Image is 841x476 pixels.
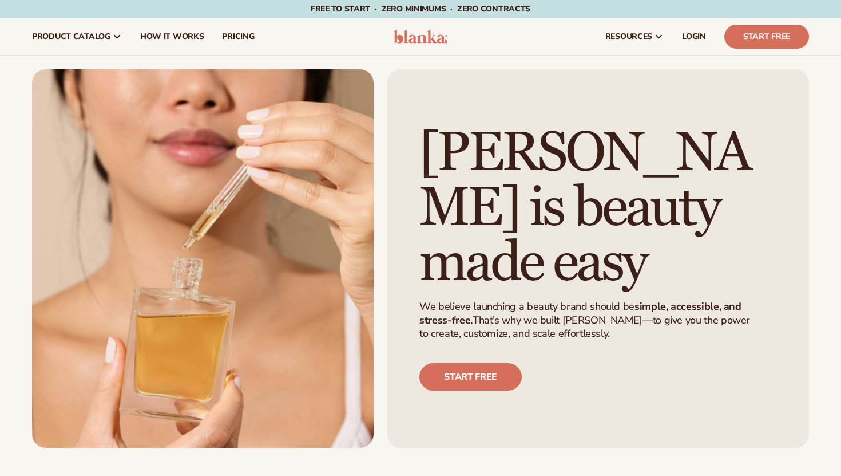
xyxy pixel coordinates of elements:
p: We believe launching a beauty brand should be That’s why we built [PERSON_NAME]—to give you the p... [419,300,760,340]
a: resources [596,18,673,55]
a: product catalog [23,18,131,55]
strong: simple, accessible, and stress-free. [419,300,741,326]
img: logo [394,30,448,44]
a: How It Works [131,18,213,55]
a: pricing [213,18,263,55]
span: pricing [222,32,254,41]
span: LOGIN [682,32,706,41]
a: LOGIN [673,18,715,55]
img: Female smiling with serum bottle. [32,69,374,448]
span: resources [605,32,652,41]
h1: [PERSON_NAME] is beauty made easy [419,126,767,291]
span: Free to start · ZERO minimums · ZERO contracts [311,3,530,14]
span: How It Works [140,32,204,41]
span: product catalog [32,32,110,41]
a: Start Free [724,25,809,49]
a: Start free [419,363,522,391]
